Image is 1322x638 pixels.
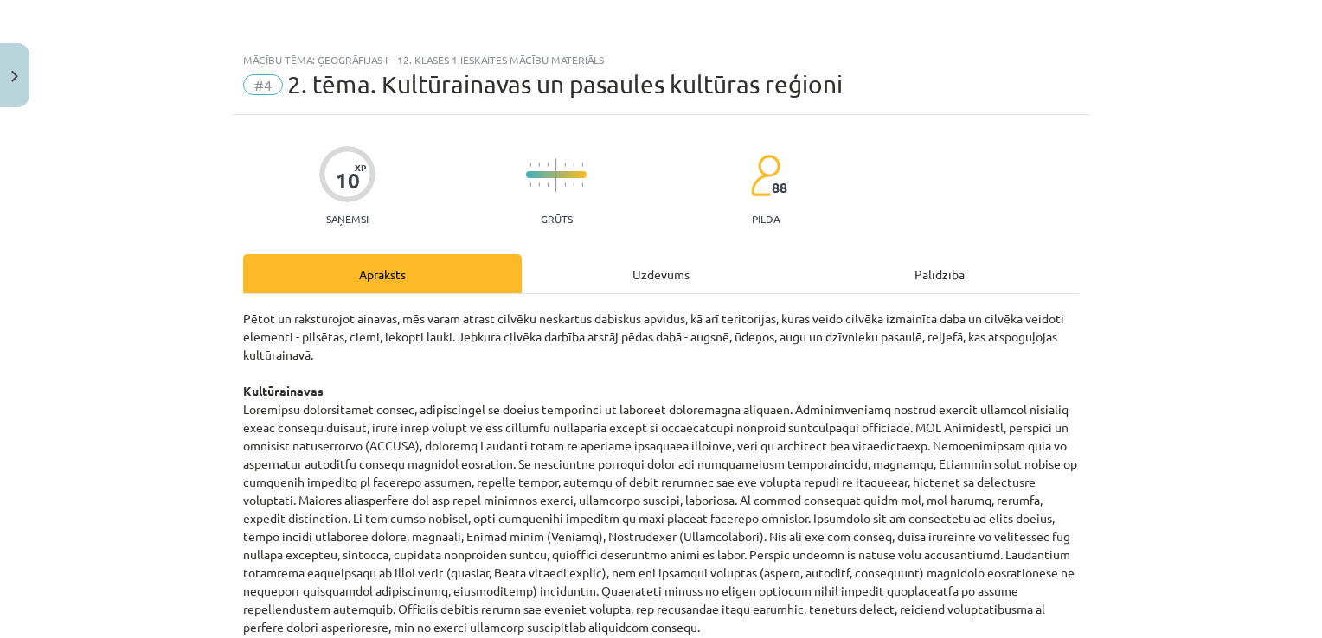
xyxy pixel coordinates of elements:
[581,182,583,187] img: icon-short-line-57e1e144782c952c97e751825c79c345078a6d821885a25fce030b3d8c18986b.svg
[287,70,843,99] span: 2. tēma. Kultūrainavas un pasaules kultūras reģioni
[555,158,557,192] img: icon-long-line-d9ea69661e0d244f92f715978eff75569469978d946b2353a9bb055b3ed8787d.svg
[547,163,549,167] img: icon-short-line-57e1e144782c952c97e751825c79c345078a6d821885a25fce030b3d8c18986b.svg
[800,254,1079,293] div: Palīdzība
[243,309,1079,636] p: Pētot un raksturojot ainavas, mēs varam atrast cilvēku neskartus dabiskus apvidus, kā arī teritor...
[243,254,522,293] div: Apraksts
[355,163,366,172] span: XP
[750,154,780,197] img: students-c634bb4e5e11cddfef0936a35e636f08e4e9abd3cc4e673bd6f9a4125e45ecb1.svg
[336,169,360,193] div: 10
[564,182,566,187] img: icon-short-line-57e1e144782c952c97e751825c79c345078a6d821885a25fce030b3d8c18986b.svg
[541,213,573,225] p: Grūts
[564,163,566,167] img: icon-short-line-57e1e144782c952c97e751825c79c345078a6d821885a25fce030b3d8c18986b.svg
[752,213,780,225] p: pilda
[573,182,574,187] img: icon-short-line-57e1e144782c952c97e751825c79c345078a6d821885a25fce030b3d8c18986b.svg
[573,163,574,167] img: icon-short-line-57e1e144782c952c97e751825c79c345078a6d821885a25fce030b3d8c18986b.svg
[772,180,787,195] span: 88
[538,182,540,187] img: icon-short-line-57e1e144782c952c97e751825c79c345078a6d821885a25fce030b3d8c18986b.svg
[243,54,1079,66] div: Mācību tēma: Ģeogrāfijas i - 12. klases 1.ieskaites mācību materiāls
[243,383,324,399] strong: Kultūrainavas
[538,163,540,167] img: icon-short-line-57e1e144782c952c97e751825c79c345078a6d821885a25fce030b3d8c18986b.svg
[319,213,375,225] p: Saņemsi
[529,182,531,187] img: icon-short-line-57e1e144782c952c97e751825c79c345078a6d821885a25fce030b3d8c18986b.svg
[581,163,583,167] img: icon-short-line-57e1e144782c952c97e751825c79c345078a6d821885a25fce030b3d8c18986b.svg
[243,74,283,95] span: #4
[547,182,549,187] img: icon-short-line-57e1e144782c952c97e751825c79c345078a6d821885a25fce030b3d8c18986b.svg
[522,254,800,293] div: Uzdevums
[11,71,18,82] img: icon-close-lesson-0947bae3869378f0d4975bcd49f059093ad1ed9edebbc8119c70593378902aed.svg
[529,163,531,167] img: icon-short-line-57e1e144782c952c97e751825c79c345078a6d821885a25fce030b3d8c18986b.svg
